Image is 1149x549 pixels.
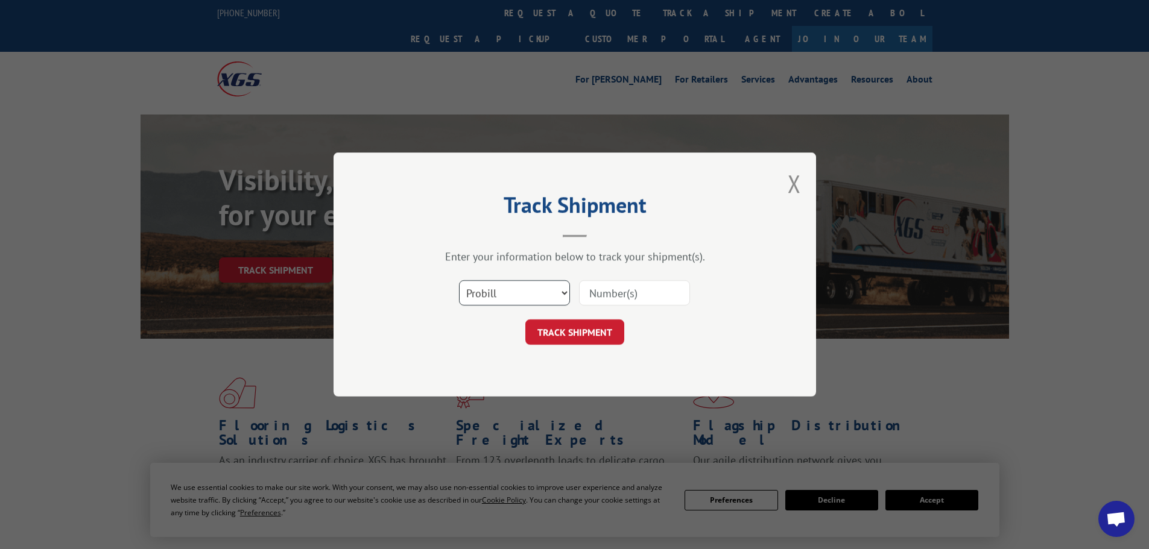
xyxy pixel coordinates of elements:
[1098,501,1135,537] div: Open chat
[394,196,756,219] h2: Track Shipment
[525,319,624,345] button: TRACK SHIPMENT
[579,280,690,306] input: Number(s)
[394,249,756,263] div: Enter your information below to track your shipment(s).
[788,168,801,199] button: Close modal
